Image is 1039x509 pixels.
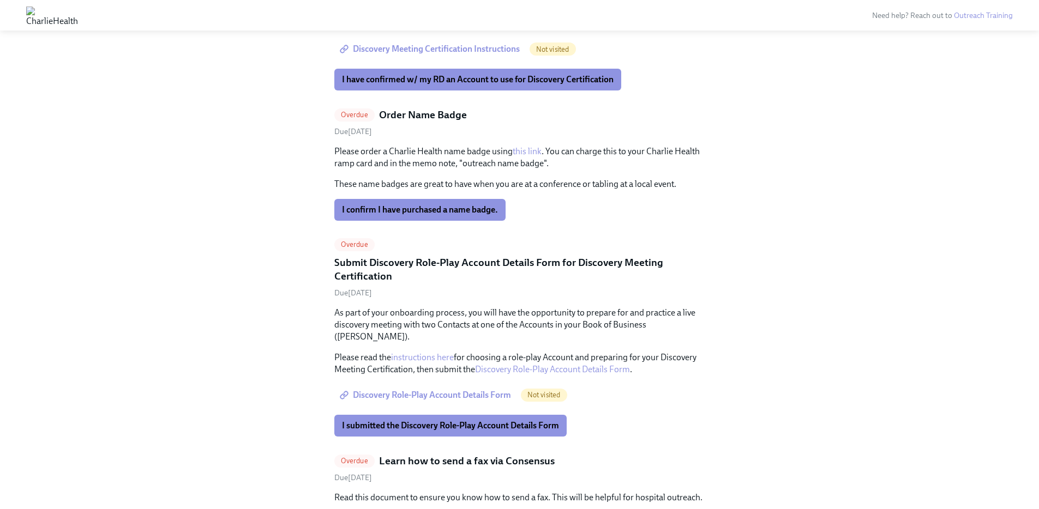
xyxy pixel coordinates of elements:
span: Overdue [334,111,375,119]
span: Not visited [521,391,567,399]
span: Discovery Role-Play Account Details Form [342,390,511,401]
span: Need help? Reach out to [872,11,1013,20]
h5: Learn how to send a fax via Consensus [379,454,555,468]
a: Outreach Training [954,11,1013,20]
span: Discovery Meeting Certification Instructions [342,44,520,54]
span: Overdue [334,240,375,249]
button: I submitted the Discovery Role-Play Account Details Form [334,415,567,437]
span: Overdue [334,457,375,465]
a: OverdueOrder Name BadgeDue[DATE] [334,108,705,137]
p: As part of your onboarding process, you will have the opportunity to prepare for and practice a l... [334,307,705,343]
p: These name badges are great to have when you are at a conference or tabling at a local event. [334,178,705,190]
p: Please order a Charlie Health name badge using . You can charge this to your Charlie Health ramp ... [334,146,705,169]
a: Discovery Role-Play Account Details Form [475,364,630,374]
span: I confirm I have purchased a name badge. [342,204,498,215]
h5: Submit Discovery Role-Play Account Details Form for Discovery Meeting Certification [334,256,705,283]
span: Friday, August 1st 2025, 7:00 am [334,288,372,298]
span: Saturday, August 2nd 2025, 7:00 am [334,473,372,482]
a: instructions here [391,352,454,362]
button: I confirm I have purchased a name badge. [334,199,506,221]
img: CharlieHealth [26,7,78,24]
p: Read this document to ensure you know how to send a fax. This will be helpful for hospital outreach. [334,492,705,504]
a: this link [513,146,542,156]
p: Please read the for choosing a role-play Account and preparing for your Discovery Meeting Certifi... [334,352,705,375]
span: Not visited [530,45,576,53]
a: OverdueLearn how to send a fax via ConsensusDue[DATE] [334,454,705,483]
a: Discovery Role-Play Account Details Form [334,384,519,406]
a: OverdueSubmit Discovery Role-Play Account Details Form for Discovery Meeting CertificationDue[DATE] [334,238,705,298]
button: I have confirmed w/ my RD an Account to use for Discovery Certification [334,69,621,90]
span: I submitted the Discovery Role-Play Account Details Form [342,420,559,431]
span: Monday, August 4th 2025, 7:00 am [334,127,372,136]
span: I have confirmed w/ my RD an Account to use for Discovery Certification [342,74,614,85]
a: Discovery Meeting Certification Instructions [334,38,527,60]
h5: Order Name Badge [379,108,467,122]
